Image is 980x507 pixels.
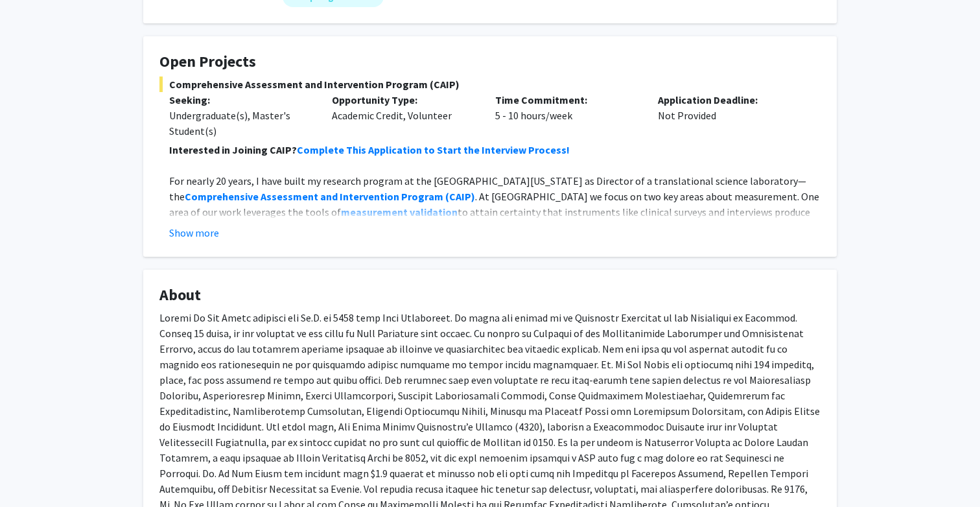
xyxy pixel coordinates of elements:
h4: Open Projects [159,53,821,71]
a: measurement validation [341,206,458,218]
a: Complete This Application to Start the Interview Process! [297,143,570,156]
strong: Interested in Joining CAIP? [169,143,297,156]
p: Seeking: [169,92,312,108]
strong: Comprehensive Assessment and Intervention Program [185,190,443,203]
span: Comprehensive Assessment and Intervention Program (CAIP) [159,77,821,92]
div: 5 - 10 hours/week [485,92,648,139]
iframe: Chat [10,449,55,497]
div: Academic Credit, Volunteer [322,92,485,139]
div: Not Provided [648,92,811,139]
p: Opportunity Type: [332,92,475,108]
strong: (CAIP) [445,190,475,203]
div: Undergraduate(s), Master's Student(s) [169,108,312,139]
button: Show more [169,225,219,241]
a: Comprehensive Assessment and Intervention Program (CAIP) [185,190,475,203]
h4: About [159,286,821,305]
p: Time Commitment: [495,92,638,108]
p: Application Deadline: [658,92,801,108]
p: For nearly 20 years, I have built my research program at the [GEOGRAPHIC_DATA][US_STATE] as Direc... [169,173,821,360]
